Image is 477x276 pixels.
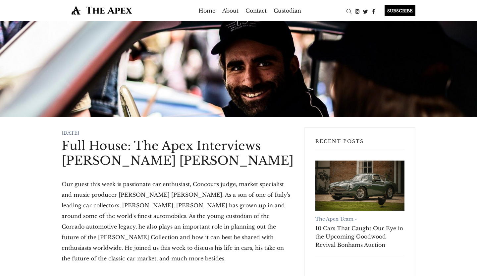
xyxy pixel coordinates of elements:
[62,5,142,15] img: The Apex by Custodian
[315,224,404,249] a: 10 Cars That Caught Our Eye in the Upcoming Goodwood Revival Bonhams Auction
[62,130,79,136] time: [DATE]
[315,138,404,150] h3: Recent Posts
[222,5,238,16] a: About
[378,5,415,16] a: SUBSCRIBE
[361,8,370,14] a: Twitter
[315,216,357,222] a: The Apex Team -
[245,5,267,16] a: Contact
[62,179,294,264] p: Our guest this week is passionate car enthusiast, Concours judge, market specialist and music pro...
[315,161,404,211] a: 10 Cars That Caught Our Eye in the Upcoming Goodwood Revival Bonhams Auction
[274,5,301,16] a: Custodian
[62,138,294,168] h1: Full House: The Apex Interviews [PERSON_NAME] [PERSON_NAME]
[385,5,415,16] div: SUBSCRIBE
[345,8,353,14] a: Search
[198,5,215,16] a: Home
[353,8,361,14] a: Instagram
[370,8,378,14] a: Facebook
